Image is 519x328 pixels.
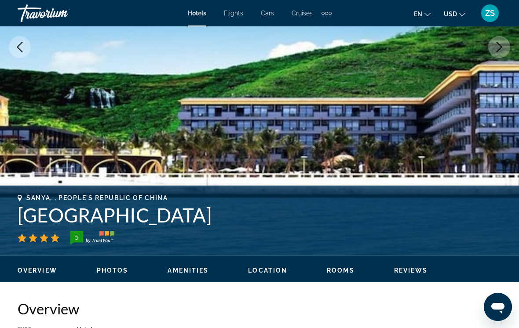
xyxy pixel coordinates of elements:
[488,36,510,58] button: Next image
[327,266,355,274] button: Rooms
[18,266,57,274] button: Overview
[224,10,243,17] a: Flights
[18,300,501,317] h2: Overview
[70,231,114,245] img: trustyou-badge-hor.svg
[97,266,128,274] button: Photos
[394,266,428,274] button: Reviews
[444,7,465,20] button: Change currency
[292,10,313,17] a: Cruises
[322,6,332,20] button: Extra navigation items
[485,9,495,18] span: ZS
[18,204,501,226] h1: [GEOGRAPHIC_DATA]
[479,4,501,22] button: User Menu
[484,293,512,321] iframe: Кнопка запуска окна обмена сообщениями
[168,266,208,274] button: Amenities
[68,232,85,242] div: 5
[18,2,106,25] a: Travorium
[414,7,431,20] button: Change language
[9,36,31,58] button: Previous image
[444,11,457,18] span: USD
[414,11,422,18] span: en
[26,194,168,201] span: Sanya, , People's Republic of China
[261,10,274,17] a: Cars
[248,266,287,274] button: Location
[188,10,206,17] a: Hotels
